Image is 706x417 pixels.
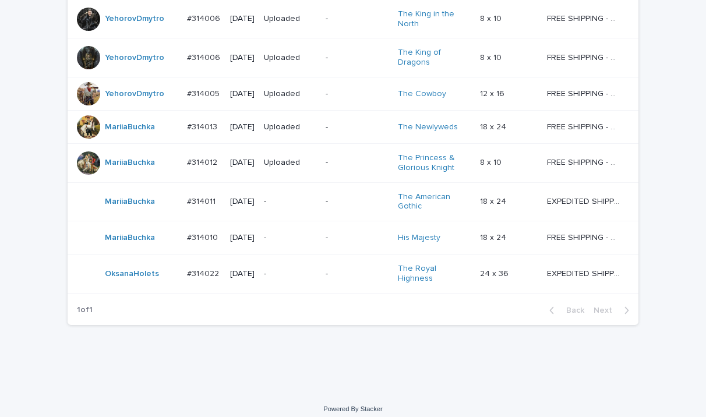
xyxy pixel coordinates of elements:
a: OksanaHolets [105,269,159,279]
p: - [326,158,388,168]
p: #314011 [187,195,218,207]
p: #314010 [187,231,220,243]
p: #314006 [187,12,223,24]
span: Back [559,306,584,314]
a: His Majesty [398,233,440,243]
p: #314005 [187,87,222,99]
tr: YehorovDmytro #314006#314006 [DATE]Uploaded-The King of Dragons 8 x 108 x 10 FREE SHIPPING - prev... [68,38,638,77]
p: 24 x 36 [480,267,511,279]
p: 12 x 16 [480,87,507,99]
p: Uploaded [264,53,316,63]
p: - [326,233,388,243]
p: [DATE] [230,269,255,279]
button: Back [540,305,589,316]
p: - [326,14,388,24]
p: FREE SHIPPING - preview in 1-2 business days, after your approval delivery will take 5-10 b.d. [547,12,622,24]
p: [DATE] [230,122,255,132]
a: YehorovDmytro [105,89,164,99]
tr: MariiaBuchka #314013#314013 [DATE]Uploaded-The Newlyweds 18 x 2418 x 24 FREE SHIPPING - preview i... [68,110,638,143]
a: MariiaBuchka [105,158,155,168]
tr: OksanaHolets #314022#314022 [DATE]--The Royal Highness 24 x 3624 x 36 EXPEDITED SHIPPING - previe... [68,255,638,294]
p: - [326,197,388,207]
span: Next [594,306,619,314]
p: [DATE] [230,197,255,207]
p: #314022 [187,267,221,279]
p: 8 x 10 [480,51,504,63]
a: The American Gothic [398,192,471,212]
button: Next [589,305,638,316]
p: EXPEDITED SHIPPING - preview in 1 business day; delivery up to 5 business days after your approval. [547,195,622,207]
a: MariiaBuchka [105,197,155,207]
a: The King in the North [398,9,471,29]
p: Uploaded [264,89,316,99]
a: Powered By Stacker [323,405,382,412]
p: [DATE] [230,158,255,168]
tr: MariiaBuchka #314011#314011 [DATE]--The American Gothic 18 x 2418 x 24 EXPEDITED SHIPPING - previ... [68,182,638,221]
p: - [326,53,388,63]
p: FREE SHIPPING - preview in 1-2 business days, after your approval delivery will take 5-10 b.d. [547,51,622,63]
a: YehorovDmytro [105,53,164,63]
p: FREE SHIPPING - preview in 1-2 business days, after your approval delivery will take 5-10 b.d. [547,87,622,99]
p: - [326,122,388,132]
p: [DATE] [230,14,255,24]
p: [DATE] [230,89,255,99]
p: 18 x 24 [480,231,509,243]
p: - [326,89,388,99]
p: [DATE] [230,53,255,63]
p: - [326,269,388,279]
a: YehorovDmytro [105,14,164,24]
p: 1 of 1 [68,296,102,324]
a: The Princess & Glorious Knight [398,153,471,173]
p: #314012 [187,156,220,168]
p: 8 x 10 [480,156,504,168]
tr: MariiaBuchka #314010#314010 [DATE]--His Majesty 18 x 2418 x 24 FREE SHIPPING - preview in 1-2 bus... [68,221,638,255]
p: Uploaded [264,158,316,168]
p: EXPEDITED SHIPPING - preview in 1 business day; delivery up to 5 business days after your approval. [547,267,622,279]
p: #314006 [187,51,223,63]
tr: MariiaBuchka #314012#314012 [DATE]Uploaded-The Princess & Glorious Knight 8 x 108 x 10 FREE SHIPP... [68,143,638,182]
tr: YehorovDmytro #314005#314005 [DATE]Uploaded-The Cowboy 12 x 1612 x 16 FREE SHIPPING - preview in ... [68,77,638,110]
a: MariiaBuchka [105,122,155,132]
p: Uploaded [264,122,316,132]
p: #314013 [187,120,220,132]
p: - [264,197,316,207]
p: 18 x 24 [480,120,509,132]
p: [DATE] [230,233,255,243]
p: Uploaded [264,14,316,24]
p: 18 x 24 [480,195,509,207]
a: The Newlyweds [398,122,458,132]
p: - [264,269,316,279]
p: FREE SHIPPING - preview in 1-2 business days, after your approval delivery will take 5-10 b.d. [547,231,622,243]
a: The Royal Highness [398,264,471,284]
p: FREE SHIPPING - preview in 1-2 business days, after your approval delivery will take 5-10 b.d. [547,156,622,168]
a: MariiaBuchka [105,233,155,243]
p: 8 x 10 [480,12,504,24]
p: FREE SHIPPING - preview in 1-2 business days, after your approval delivery will take 5-10 b.d. [547,120,622,132]
p: - [264,233,316,243]
a: The Cowboy [398,89,446,99]
a: The King of Dragons [398,48,471,68]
